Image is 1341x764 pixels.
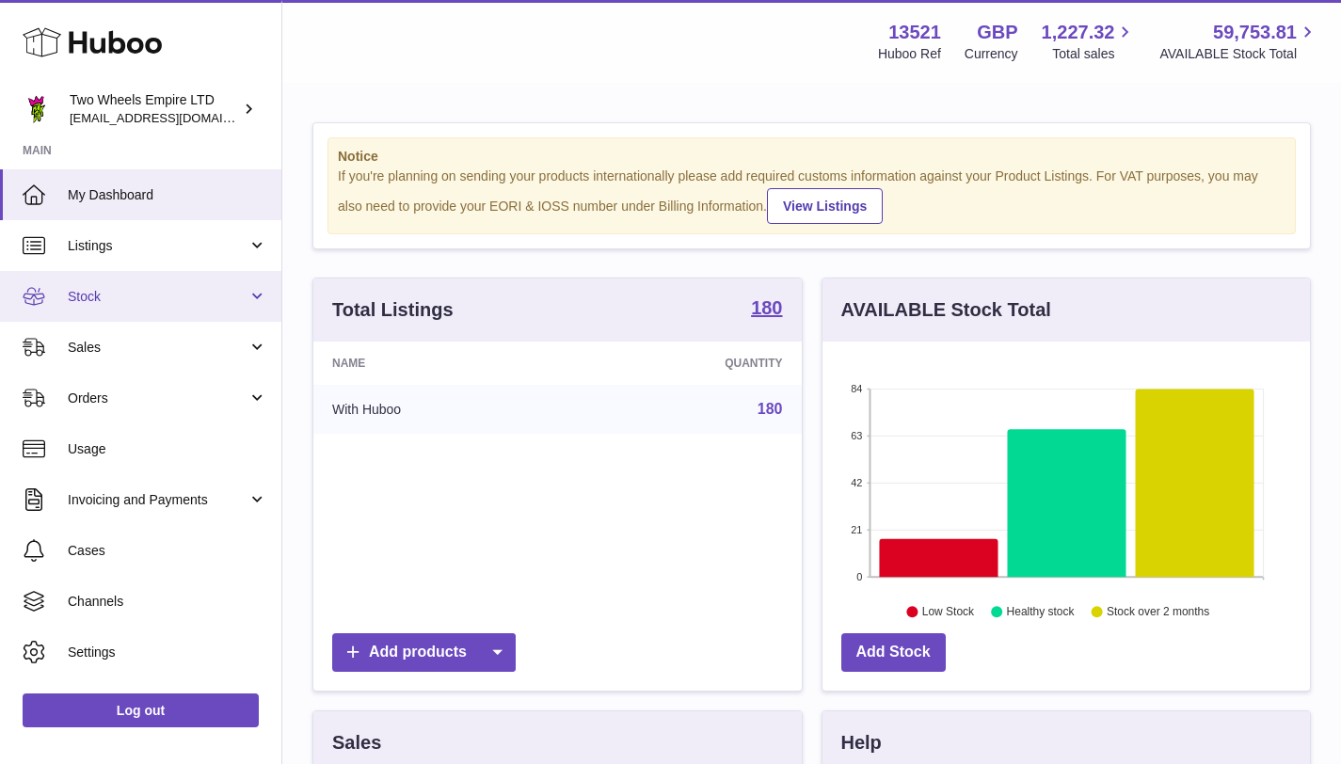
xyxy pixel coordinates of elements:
[23,95,51,123] img: justas@twowheelsempire.com
[1159,20,1318,63] a: 59,753.81 AVAILABLE Stock Total
[68,339,247,357] span: Sales
[70,91,239,127] div: Two Wheels Empire LTD
[751,298,782,321] a: 180
[841,730,882,756] h3: Help
[332,297,454,323] h3: Total Listings
[68,644,267,661] span: Settings
[977,20,1017,45] strong: GBP
[1042,20,1115,45] span: 1,227.32
[851,383,862,394] text: 84
[1006,605,1075,618] text: Healthy stock
[856,571,862,582] text: 0
[68,288,247,306] span: Stock
[68,542,267,560] span: Cases
[68,390,247,407] span: Orders
[878,45,941,63] div: Huboo Ref
[888,20,941,45] strong: 13521
[313,342,571,385] th: Name
[332,633,516,672] a: Add products
[68,440,267,458] span: Usage
[68,593,267,611] span: Channels
[23,693,259,727] a: Log out
[571,342,802,385] th: Quantity
[1042,20,1137,63] a: 1,227.32 Total sales
[68,237,247,255] span: Listings
[841,633,946,672] a: Add Stock
[1213,20,1297,45] span: 59,753.81
[965,45,1018,63] div: Currency
[921,605,974,618] text: Low Stock
[313,385,571,434] td: With Huboo
[1107,605,1209,618] text: Stock over 2 months
[68,491,247,509] span: Invoicing and Payments
[1052,45,1136,63] span: Total sales
[332,730,381,756] h3: Sales
[1159,45,1318,63] span: AVAILABLE Stock Total
[767,188,883,224] a: View Listings
[70,110,277,125] span: [EMAIL_ADDRESS][DOMAIN_NAME]
[68,186,267,204] span: My Dashboard
[851,430,862,441] text: 63
[338,167,1285,224] div: If you're planning on sending your products internationally please add required customs informati...
[758,401,783,417] a: 180
[338,148,1285,166] strong: Notice
[841,297,1051,323] h3: AVAILABLE Stock Total
[751,298,782,317] strong: 180
[851,477,862,488] text: 42
[851,524,862,535] text: 21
